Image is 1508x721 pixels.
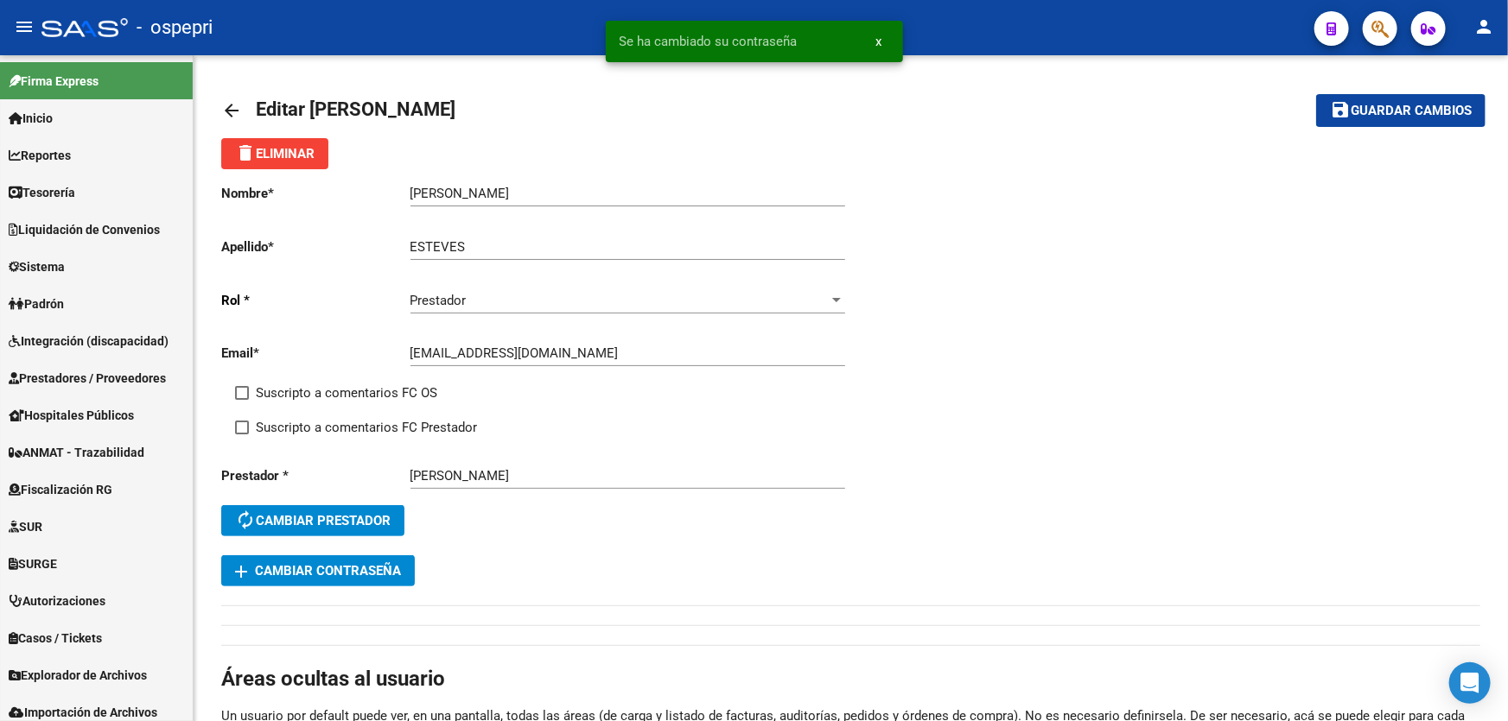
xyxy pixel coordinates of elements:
span: Firma Express [9,72,99,91]
p: Apellido [221,237,410,256]
span: Hospitales Públicos [9,406,134,425]
button: Eliminar [221,138,328,169]
span: Suscripto a comentarios FC Prestador [256,417,477,438]
span: Se ha cambiado su contraseña [620,33,798,50]
p: Email [221,344,410,363]
p: Nombre [221,184,410,203]
span: Eliminar [235,146,315,161]
mat-icon: save [1330,99,1351,120]
span: SUR [9,517,42,536]
p: Rol * [221,291,410,310]
span: - ospepri [137,9,213,47]
span: Casos / Tickets [9,629,102,648]
h1: Áreas ocultas al usuario [221,665,1480,693]
span: Cambiar Contraseña [235,563,401,579]
mat-icon: person [1473,16,1494,37]
span: Cambiar prestador [235,513,391,528]
span: Explorador de Archivos [9,666,147,685]
span: Prestador [410,293,467,308]
span: Autorizaciones [9,591,105,610]
span: Integración (discapacidad) [9,332,169,351]
span: x [876,34,882,49]
span: Reportes [9,146,71,165]
span: ANMAT - Trazabilidad [9,443,144,462]
span: Padrón [9,294,64,313]
mat-icon: add [231,561,251,582]
button: Cambiar Contraseña [221,555,415,586]
button: x [862,26,896,57]
mat-icon: menu [14,16,35,37]
span: Suscripto a comentarios FC OS [256,383,437,403]
span: Sistema [9,257,65,276]
span: Prestadores / Proveedores [9,369,166,388]
mat-icon: autorenew [235,509,256,530]
button: Cambiar prestador [221,505,404,536]
p: Prestador * [221,466,410,485]
div: Open Intercom Messenger [1449,662,1491,704]
span: Tesorería [9,183,75,202]
span: SURGE [9,554,57,573]
mat-icon: delete [235,142,256,163]
mat-icon: arrow_back [221,100,242,121]
span: Editar [PERSON_NAME] [256,98,455,120]
button: Guardar cambios [1316,94,1486,126]
span: Fiscalización RG [9,480,112,499]
span: Guardar cambios [1351,104,1472,119]
span: Liquidación de Convenios [9,220,160,239]
span: Inicio [9,109,53,128]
